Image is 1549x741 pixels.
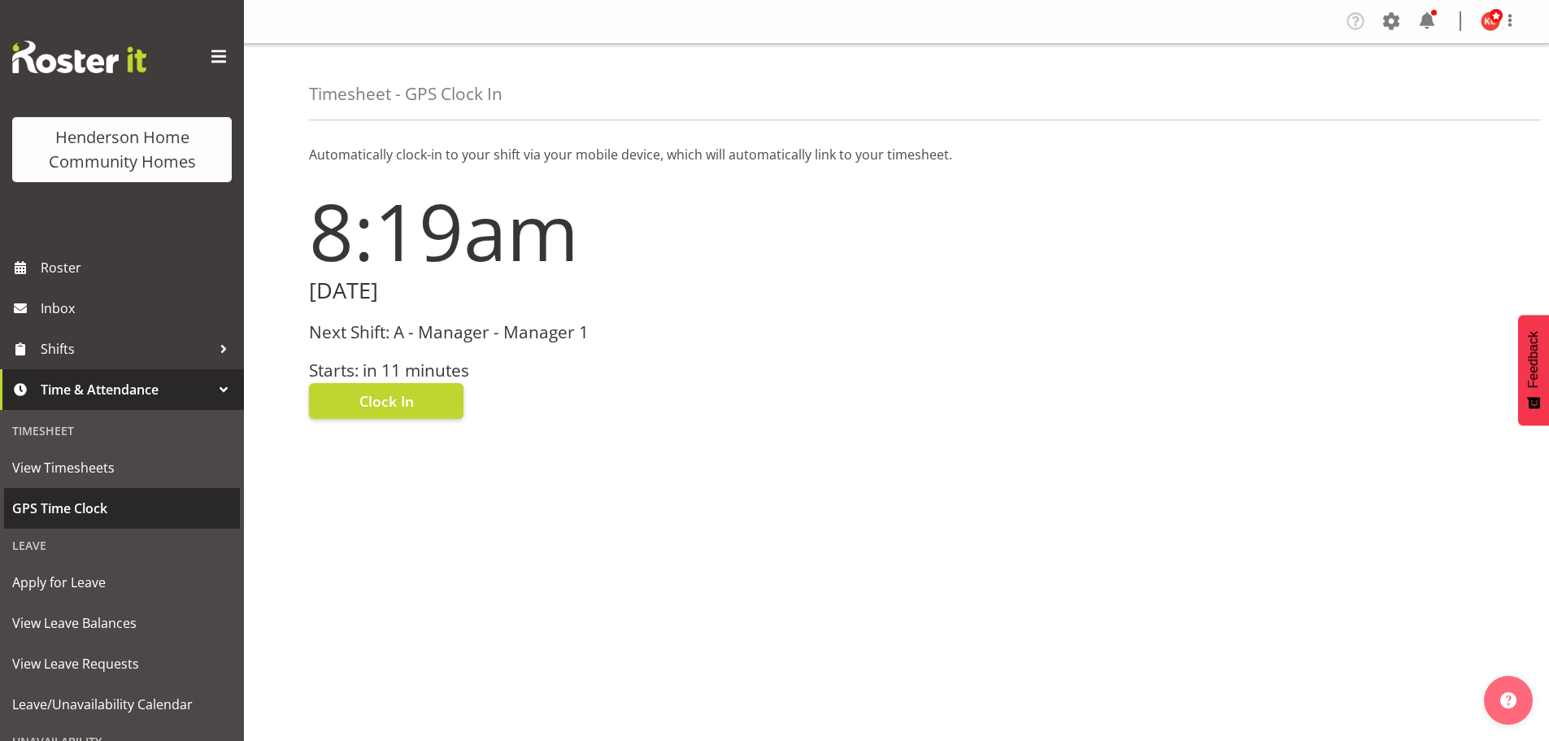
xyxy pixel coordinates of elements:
[1518,315,1549,425] button: Feedback - Show survey
[4,684,240,725] a: Leave/Unavailability Calendar
[12,692,232,717] span: Leave/Unavailability Calendar
[4,447,240,488] a: View Timesheets
[309,361,887,380] h3: Starts: in 11 minutes
[4,414,240,447] div: Timesheet
[12,611,232,635] span: View Leave Balances
[12,652,232,676] span: View Leave Requests
[4,488,240,529] a: GPS Time Clock
[41,255,236,280] span: Roster
[4,643,240,684] a: View Leave Requests
[309,187,887,275] h1: 8:19am
[359,390,414,412] span: Clock In
[309,383,463,419] button: Clock In
[1500,692,1516,708] img: help-xxl-2.png
[1526,331,1541,388] span: Feedback
[309,145,1484,164] p: Automatically clock-in to your shift via your mobile device, which will automatically link to you...
[309,278,887,303] h2: [DATE]
[41,377,211,402] span: Time & Attendance
[41,337,211,361] span: Shifts
[4,529,240,562] div: Leave
[12,496,232,521] span: GPS Time Clock
[4,562,240,603] a: Apply for Leave
[12,455,232,480] span: View Timesheets
[12,41,146,73] img: Rosterit website logo
[1481,11,1500,31] img: kirsty-crossley8517.jpg
[309,85,503,103] h4: Timesheet - GPS Clock In
[309,323,887,342] h3: Next Shift: A - Manager - Manager 1
[41,296,236,320] span: Inbox
[12,570,232,595] span: Apply for Leave
[28,125,215,174] div: Henderson Home Community Homes
[4,603,240,643] a: View Leave Balances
